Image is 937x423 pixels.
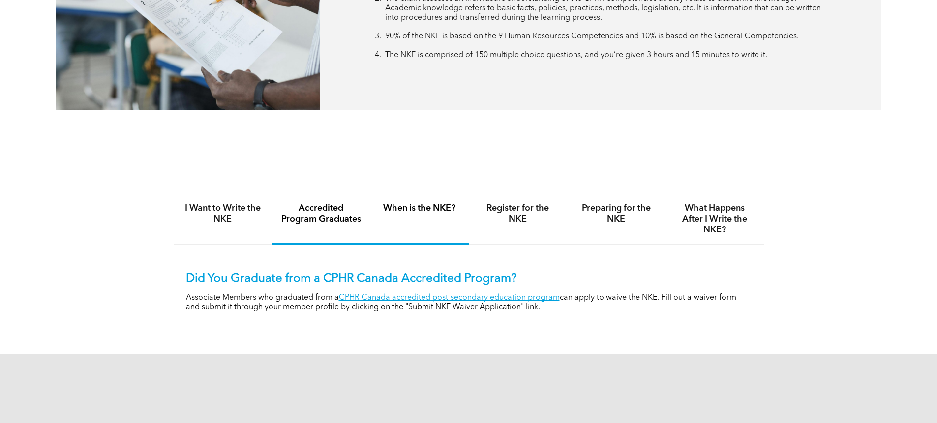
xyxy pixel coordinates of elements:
h4: When is the NKE? [379,203,460,214]
p: Associate Members who graduated from a can apply to waive the NKE. Fill out a waiver form and sub... [186,293,752,312]
span: The NKE is comprised of 150 multiple choice questions, and you’re given 3 hours and 15 minutes to... [385,51,767,59]
a: CPHR Canada accredited post-secondary education program [339,294,560,302]
h4: Register for the NKE [478,203,558,225]
h4: What Happens After I Write the NKE? [674,203,755,235]
span: 90% of the NKE is based on the 9 Human Resources Competencies and 10% is based on the General Com... [385,33,799,40]
h4: I Want to Write the NKE [182,203,263,225]
h4: Accredited Program Graduates [281,203,362,225]
p: Did You Graduate from a CPHR Canada Accredited Program? [186,272,752,286]
h4: Preparing for the NKE [576,203,657,225]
